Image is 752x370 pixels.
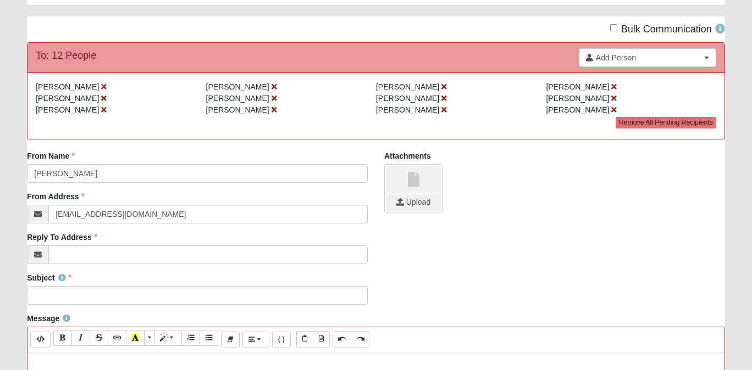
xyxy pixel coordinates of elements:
[27,150,75,161] label: From Name
[36,105,99,114] span: [PERSON_NAME]
[376,82,439,91] span: [PERSON_NAME]
[610,24,617,31] input: Bulk Communication
[36,48,96,63] div: To: 12 People
[90,330,108,346] button: Strikethrough (⌘+⇧+S)
[53,330,72,346] button: Bold (⌘+B)
[546,82,609,91] span: [PERSON_NAME]
[181,330,200,346] button: Ordered list (⌘+⇧+NUM8)
[154,330,181,346] button: Style
[206,94,269,103] span: [PERSON_NAME]
[27,272,71,283] label: Subject
[579,48,716,67] a: Add Person Clear selection
[272,332,291,347] button: Merge Field
[333,331,351,347] button: Undo (⌘+Z)
[351,331,369,347] button: Redo (⌘+⇧+Z)
[36,94,99,103] span: [PERSON_NAME]
[71,330,90,346] button: Italic (⌘+I)
[108,330,126,346] button: Link (⌘+K)
[36,82,99,91] span: [PERSON_NAME]
[621,24,712,35] span: Bulk Communication
[546,94,609,103] span: [PERSON_NAME]
[27,313,70,324] label: Message
[144,330,155,346] button: More Color
[242,332,269,347] button: Paragraph
[221,332,240,347] button: Remove Font Style (⌘+\)
[596,52,701,63] span: Add Person
[376,105,439,114] span: [PERSON_NAME]
[126,330,145,346] button: Recent Color
[27,191,84,202] label: From Address
[30,332,51,347] button: Code Editor
[546,105,609,114] span: [PERSON_NAME]
[376,94,439,103] span: [PERSON_NAME]
[206,105,269,114] span: [PERSON_NAME]
[200,330,218,346] button: Unordered list (⌘+⇧+NUM7)
[384,150,431,161] label: Attachments
[313,331,330,347] button: Paste from Word
[296,331,313,347] button: Paste Text
[616,117,716,128] a: Remove All Pending Recipients
[206,82,269,91] span: [PERSON_NAME]
[27,232,97,243] label: Reply To Address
